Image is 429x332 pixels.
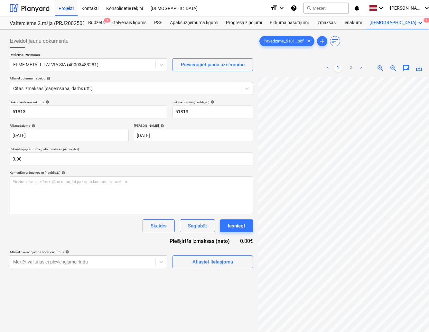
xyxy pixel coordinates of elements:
span: save_alt [415,64,423,72]
span: Izveidot jaunu dokumentu [10,37,69,45]
i: notifications [354,4,360,12]
span: zoom_in [377,64,384,72]
button: Skaidrs [143,219,175,232]
i: keyboard_arrow_down [278,4,285,12]
i: keyboard_arrow_down [416,19,424,27]
iframe: Chat Widget [397,301,429,332]
div: [PERSON_NAME] [134,124,253,128]
span: Pavadzīme_5181...pdf [260,39,308,44]
input: Rēķina datums nav norādīts [10,129,129,142]
span: help [30,124,35,128]
input: Rēķina kopējā summa (neto izmaksas, pēc izvēles) [10,152,253,165]
i: format_size [270,4,278,12]
a: Galvenais līgums [108,16,150,29]
a: Budžets9 [84,16,108,29]
a: Progresa ziņojumi [222,16,266,29]
span: search [306,5,312,11]
span: help [209,100,214,104]
span: [PERSON_NAME] [390,5,422,11]
div: Rēķina numurs (neobligāti) [173,100,253,104]
span: chat [402,64,410,72]
i: keyboard_arrow_down [377,4,385,12]
div: Rēķina datums [10,124,129,128]
div: Saglabāt [188,222,207,230]
button: Atlasiet lielapjomu [173,255,253,268]
span: help [159,124,164,128]
div: 0.00€ [240,237,253,245]
div: Komentārs grāmatvedim (neobligāti) [10,171,253,175]
div: Skaidrs [151,222,167,230]
div: Dokumenta nosaukums [10,100,167,104]
input: Izpildes datums nav norādīts [134,129,253,142]
button: Iesniegt [220,219,253,232]
div: Pievienojiet jaunu uzņēmumu [181,60,245,69]
div: Atlasiet pievienojamos rindu vienumus [10,250,167,254]
span: help [44,100,49,104]
div: Budžets [84,16,108,29]
div: Valterciems 2.māja (PRJ2002500) - 2601936 [10,20,77,27]
input: Dokumenta nosaukums [10,106,167,118]
a: PSF [150,16,166,29]
span: sort [331,37,339,45]
button: Saglabāt [180,219,215,232]
a: Pirkuma pasūtījumi [266,16,312,29]
a: Page 2 [347,64,355,72]
a: Izmaksas [312,16,340,29]
span: help [64,250,69,254]
span: zoom_out [389,64,397,72]
span: add [318,37,326,45]
p: Izvēlieties uzņēmumu [10,53,167,58]
a: Ienākumi [340,16,366,29]
a: Page 1 is your current page [334,64,342,72]
div: Atlasiet lielapjomu [192,258,233,266]
a: Next page [357,64,365,72]
div: Pavadzīme_5181...pdf [259,36,314,46]
div: Piešķirtās izmaksas (neto) [164,237,240,245]
button: Meklēt [303,3,349,14]
a: Apakšuzņēmuma līgumi [166,16,222,29]
div: [DEMOGRAPHIC_DATA] [366,16,428,29]
p: Rēķina kopējā summa (neto izmaksas, pēc izvēles) [10,147,253,152]
span: help [45,77,51,80]
input: Rēķina numurs [173,106,253,118]
button: Pievienojiet jaunu uzņēmumu [173,58,253,71]
span: help [60,171,65,175]
span: 9 [104,18,110,23]
i: Zināšanu pamats [291,4,297,12]
a: Previous page [324,64,331,72]
div: Iesniegt [228,222,245,230]
span: clear [305,37,313,45]
div: Atlasiet dokumenta veidu [10,76,253,80]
